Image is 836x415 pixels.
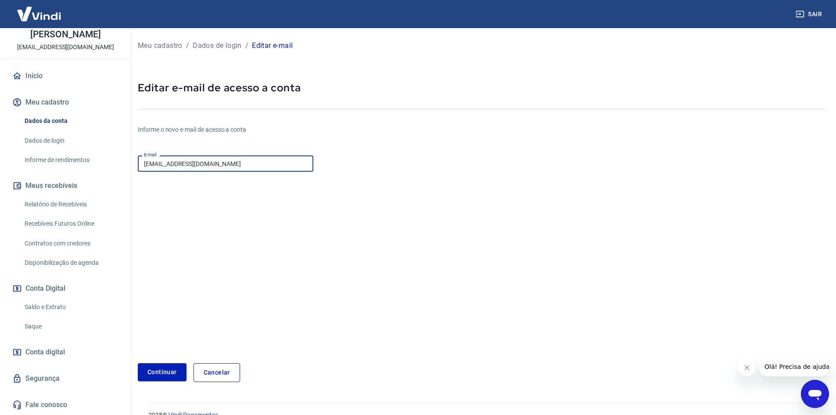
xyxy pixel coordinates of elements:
iframe: Fechar mensagem [738,359,756,376]
span: Conta digital [25,346,65,358]
button: Meus recebíveis [11,176,121,195]
p: [PERSON_NAME] [30,30,100,39]
a: Saldo e Extrato [21,298,121,316]
button: Meu cadastro [11,93,121,112]
a: Segurança [11,369,121,388]
p: / [245,40,248,51]
a: Dados da conta [21,112,121,130]
button: Continuar [138,363,187,381]
a: Conta digital [11,343,121,362]
a: Fale conosco [11,395,121,415]
button: Conta Digital [11,279,121,298]
p: Editar e-mail de acesso a conta [138,81,825,95]
iframe: Mensagem da empresa [759,357,829,376]
img: Vindi [11,0,68,27]
a: Dados de login [21,132,121,150]
a: Relatório de Recebíveis [21,195,121,213]
a: Recebíveis Futuros Online [21,215,121,233]
p: Editar e-mail [252,40,293,51]
a: Saque [21,318,121,336]
a: Cancelar [194,363,240,382]
p: [EMAIL_ADDRESS][DOMAIN_NAME] [17,43,114,52]
a: Disponibilização de agenda [21,254,121,272]
label: E-mail [144,152,156,158]
button: Sair [794,6,825,22]
p: Informe o novo e-mail de acesso a conta [138,125,596,134]
a: Informe de rendimentos [21,151,121,169]
p: / [186,40,189,51]
p: Dados de login [193,40,242,51]
a: Contratos com credores [21,235,121,253]
p: Meu cadastro [138,40,183,51]
span: Olá! Precisa de ajuda? [5,6,74,13]
iframe: Botão para abrir a janela de mensagens [801,380,829,408]
a: Início [11,66,121,86]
